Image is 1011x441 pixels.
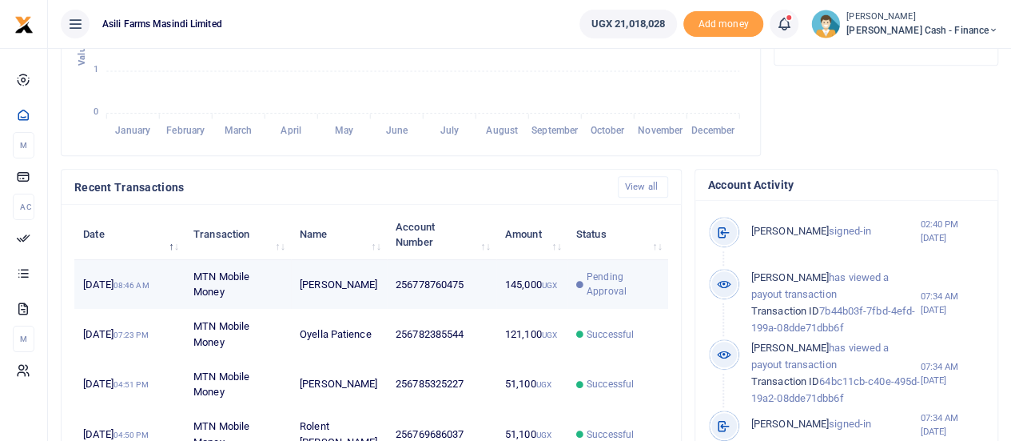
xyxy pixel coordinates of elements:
[920,218,985,245] small: 02:40 PM [DATE]
[291,210,387,259] th: Name: activate to sort column ascending
[440,125,458,136] tspan: July
[542,281,557,290] small: UGX
[536,380,551,389] small: UGX
[486,125,518,136] tspan: August
[185,210,291,259] th: Transaction: activate to sort column ascending
[751,271,829,283] span: [PERSON_NAME]
[618,176,668,198] a: View all
[751,305,819,317] span: Transaction ID
[291,310,387,359] td: Oyella Patience
[74,178,605,196] h4: Recent Transactions
[185,359,291,409] td: MTN Mobile Money
[185,260,291,310] td: MTN Mobile Money
[387,210,496,259] th: Account Number: activate to sort column ascending
[281,125,301,136] tspan: April
[587,270,659,299] span: Pending Approval
[708,176,985,194] h4: Account Activity
[113,431,149,439] small: 04:50 PM
[811,10,840,38] img: profile-user
[387,310,496,359] td: 256782385544
[567,210,668,259] th: Status: activate to sort column ascending
[185,310,291,359] td: MTN Mobile Money
[846,10,998,24] small: [PERSON_NAME]
[74,310,185,359] td: [DATE]
[751,225,829,237] span: [PERSON_NAME]
[591,16,665,32] span: UGX 21,018,028
[387,359,496,409] td: 256785325227
[166,125,205,136] tspan: February
[385,125,408,136] tspan: June
[387,260,496,310] td: 256778760475
[14,18,34,30] a: logo-small logo-large logo-large
[74,210,185,259] th: Date: activate to sort column descending
[113,281,149,290] small: 08:46 AM
[920,360,985,387] small: 07:34 AM [DATE]
[751,270,921,336] p: has viewed a payout transaction 7b44b03f-7fbd-4efd-199a-08dde71dbb6f
[751,223,921,240] p: signed-in
[587,377,634,391] span: Successful
[291,260,387,310] td: [PERSON_NAME]
[846,23,998,38] span: [PERSON_NAME] Cash - Finance
[94,65,98,75] tspan: 1
[13,132,34,158] li: M
[334,125,352,136] tspan: May
[579,10,677,38] a: UGX 21,018,028
[587,327,634,342] span: Successful
[920,411,985,439] small: 07:34 AM [DATE]
[74,260,185,310] td: [DATE]
[74,359,185,409] td: [DATE]
[811,10,998,38] a: profile-user [PERSON_NAME] [PERSON_NAME] Cash - Finance
[691,125,735,136] tspan: December
[96,17,229,31] span: Asili Farms Masindi Limited
[113,380,149,389] small: 04:51 PM
[14,15,34,34] img: logo-small
[683,11,763,38] li: Toup your wallet
[496,310,567,359] td: 121,100
[683,11,763,38] span: Add money
[573,10,683,38] li: Wallet ballance
[115,125,150,136] tspan: January
[638,125,683,136] tspan: November
[13,326,34,352] li: M
[751,418,829,430] span: [PERSON_NAME]
[496,210,567,259] th: Amount: activate to sort column ascending
[542,331,557,339] small: UGX
[920,290,985,317] small: 07:34 AM [DATE]
[225,125,253,136] tspan: March
[113,331,149,339] small: 07:23 PM
[683,17,763,29] a: Add money
[751,416,921,433] p: signed-in
[751,375,819,387] span: Transaction ID
[591,125,626,136] tspan: October
[496,260,567,310] td: 145,000
[94,106,98,117] tspan: 0
[291,359,387,409] td: [PERSON_NAME]
[751,342,829,354] span: [PERSON_NAME]
[496,359,567,409] td: 51,100
[751,340,921,407] p: has viewed a payout transaction 64bc11cb-c40e-495d-19a2-08dde71dbb6f
[531,125,579,136] tspan: September
[13,194,34,220] li: Ac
